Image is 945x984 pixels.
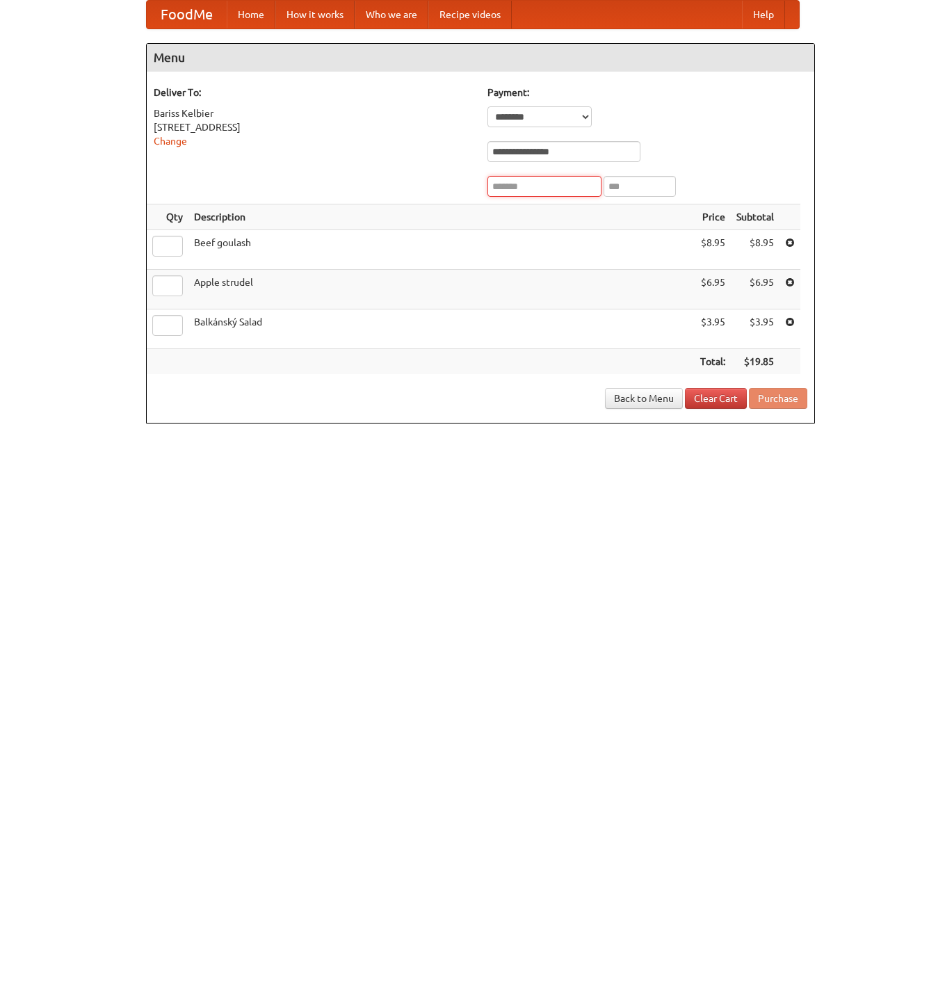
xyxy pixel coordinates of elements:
[749,388,807,409] button: Purchase
[742,1,785,29] a: Help
[731,309,780,349] td: $3.95
[731,204,780,230] th: Subtotal
[605,388,683,409] a: Back to Menu
[275,1,355,29] a: How it works
[695,270,731,309] td: $6.95
[227,1,275,29] a: Home
[695,349,731,375] th: Total:
[487,86,807,99] h5: Payment:
[154,120,474,134] div: [STREET_ADDRESS]
[428,1,512,29] a: Recipe videos
[147,204,188,230] th: Qty
[731,230,780,270] td: $8.95
[188,204,695,230] th: Description
[731,349,780,375] th: $19.85
[355,1,428,29] a: Who we are
[188,309,695,349] td: Balkánský Salad
[695,230,731,270] td: $8.95
[731,270,780,309] td: $6.95
[147,1,227,29] a: FoodMe
[154,106,474,120] div: Bariss Kelbier
[188,230,695,270] td: Beef goulash
[188,270,695,309] td: Apple strudel
[147,44,814,72] h4: Menu
[154,86,474,99] h5: Deliver To:
[695,309,731,349] td: $3.95
[154,136,187,147] a: Change
[695,204,731,230] th: Price
[685,388,747,409] a: Clear Cart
